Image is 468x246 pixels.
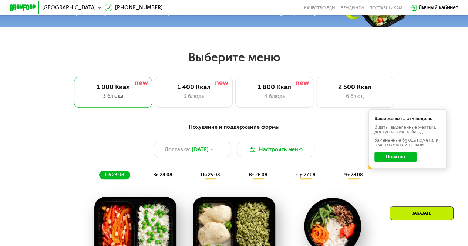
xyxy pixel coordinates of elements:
span: чт 28.08 [344,172,362,178]
div: 2 500 Ккал [323,83,387,91]
div: Ваше меню на эту неделю [374,117,441,121]
a: [PHONE_NUMBER] [105,4,163,11]
div: 4 блюда [242,92,307,100]
div: 1 000 Ккал [81,83,145,91]
div: поставщикам [369,5,403,10]
a: Качество еды [304,5,336,10]
div: 1 800 Ккал [242,83,307,91]
div: 1 400 Ккал [162,83,226,91]
div: 6 блюд [323,92,387,100]
span: ср 27.08 [296,172,315,178]
span: вс 24.08 [153,172,172,178]
button: Понятно [374,152,416,162]
span: Доставка: [165,146,191,154]
div: Заменённые блюда пометили в меню жёлтой точкой. [374,138,441,147]
div: 3 блюда [162,92,226,100]
div: Заказать [390,206,454,220]
button: Настроить меню [237,142,315,157]
span: [GEOGRAPHIC_DATA] [42,5,96,10]
span: [DATE] [192,146,209,154]
div: 3 блюда [81,92,145,100]
a: Вендинги [341,5,364,10]
span: пн 25.08 [201,172,220,178]
h2: Выберите меню [21,50,447,65]
span: сб 23.08 [105,172,124,178]
div: Личный кабинет [418,4,458,11]
div: В даты, выделенные желтым, доступна замена блюд. [374,125,441,134]
div: Похудение и поддержание формы [41,123,426,131]
span: вт 26.08 [249,172,267,178]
